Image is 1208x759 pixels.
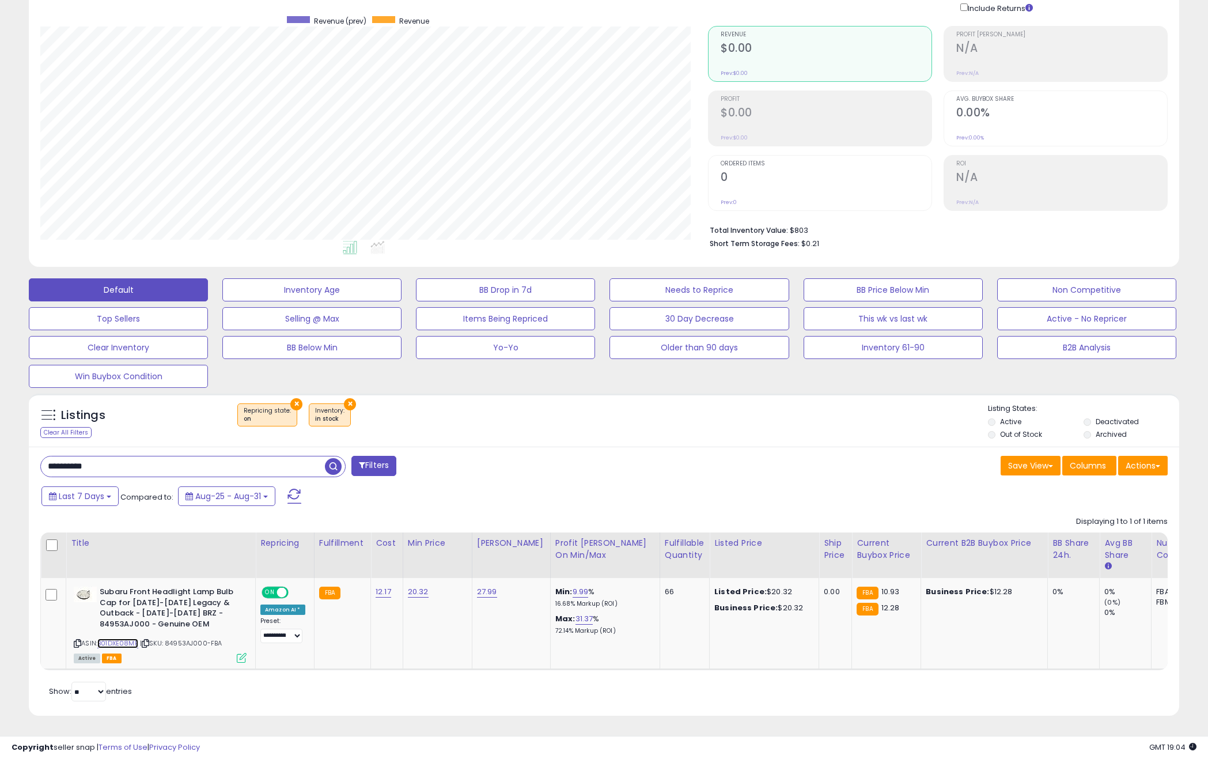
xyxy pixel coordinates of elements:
h2: N/A [956,171,1167,186]
label: Deactivated [1096,417,1139,426]
button: Aug-25 - Aug-31 [178,486,275,506]
button: This wk vs last wk [804,307,983,330]
button: × [290,398,302,410]
a: 31.37 [575,613,593,625]
button: BB Price Below Min [804,278,983,301]
div: FBM: 5 [1156,597,1194,607]
span: ON [263,588,277,598]
b: Business Price: [926,586,989,597]
span: Revenue (prev) [314,16,366,26]
div: 0% [1104,587,1151,597]
button: Filters [351,456,396,476]
strong: Copyright [12,742,54,753]
button: Inventory Age [222,278,402,301]
div: [PERSON_NAME] [477,537,546,549]
a: Privacy Policy [149,742,200,753]
div: on [244,415,291,423]
div: Current Buybox Price [857,537,916,561]
div: Clear All Filters [40,427,92,438]
span: OFF [287,588,305,598]
div: Ship Price [824,537,847,561]
span: Profit [721,96,931,103]
a: Terms of Use [99,742,147,753]
a: 20.32 [408,586,429,598]
h2: $0.00 [721,106,931,122]
p: 72.14% Markup (ROI) [555,627,651,635]
li: $803 [710,222,1159,236]
div: Avg BB Share [1104,537,1146,561]
button: Inventory 61-90 [804,336,983,359]
p: 16.68% Markup (ROI) [555,600,651,608]
button: Clear Inventory [29,336,208,359]
button: B2B Analysis [997,336,1176,359]
h2: $0.00 [721,41,931,57]
div: Include Returns [952,1,1047,14]
span: 10.93 [881,586,900,597]
span: | SKU: 84953AJ000-FBA [140,639,222,648]
h5: Listings [61,407,105,424]
span: Repricing state : [244,406,291,424]
small: Prev: N/A [956,199,979,206]
div: 0% [1104,607,1151,618]
span: 2025-09-8 19:04 GMT [1149,742,1196,753]
span: Revenue [721,32,931,38]
button: Active - No Repricer [997,307,1176,330]
small: Avg BB Share. [1104,561,1111,572]
b: Listed Price: [714,586,767,597]
small: Prev: 0 [721,199,737,206]
a: B01DXE08ME [97,639,138,648]
div: Fulfillable Quantity [665,537,705,561]
div: Profit [PERSON_NAME] on Min/Max [555,537,655,561]
span: Last 7 Days [59,490,104,502]
div: Preset: [260,617,305,643]
button: Save View [1001,456,1061,475]
button: Win Buybox Condition [29,365,208,388]
div: Listed Price [714,537,814,549]
span: $0.21 [801,238,819,249]
button: Default [29,278,208,301]
div: $20.32 [714,587,810,597]
button: Items Being Repriced [416,307,595,330]
a: 12.17 [376,586,391,598]
span: ROI [956,161,1167,167]
div: 66 [665,587,700,597]
div: Current B2B Buybox Price [926,537,1043,549]
span: Aug-25 - Aug-31 [195,490,261,502]
span: Ordered Items [721,161,931,167]
span: Compared to: [120,492,173,503]
div: 0.00 [824,587,843,597]
button: Columns [1062,456,1116,475]
small: FBA [857,587,878,599]
small: Prev: $0.00 [721,70,748,77]
b: Total Inventory Value: [710,225,788,235]
small: Prev: N/A [956,70,979,77]
h2: N/A [956,41,1167,57]
span: Profit [PERSON_NAME] [956,32,1167,38]
div: ASIN: [74,587,247,662]
button: Last 7 Days [41,486,119,506]
div: Num of Comp. [1156,537,1198,561]
div: in stock [315,415,344,423]
button: Selling @ Max [222,307,402,330]
div: FBA: 8 [1156,587,1194,597]
button: Yo-Yo [416,336,595,359]
span: Show: entries [49,686,132,697]
button: × [344,398,356,410]
span: Revenue [399,16,429,26]
div: Fulfillment [319,537,366,549]
div: $20.32 [714,603,810,613]
small: (0%) [1104,598,1120,607]
button: 30 Day Decrease [609,307,789,330]
small: FBA [857,603,878,615]
div: % [555,614,651,635]
img: 31o8nkUh6hL._SL40_.jpg [74,587,97,602]
small: Prev: 0.00% [956,134,984,141]
b: Subaru Front Headlight Lamp Bulb Cap for [DATE]-[DATE] Legacy & Outback - [DATE]-[DATE] BRZ - 849... [100,587,240,632]
div: $12.28 [926,587,1039,597]
div: % [555,587,651,608]
a: 27.99 [477,586,497,598]
span: All listings currently available for purchase on Amazon [74,654,100,663]
div: Repricing [260,537,309,549]
div: Cost [376,537,398,549]
b: Short Term Storage Fees: [710,239,800,248]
